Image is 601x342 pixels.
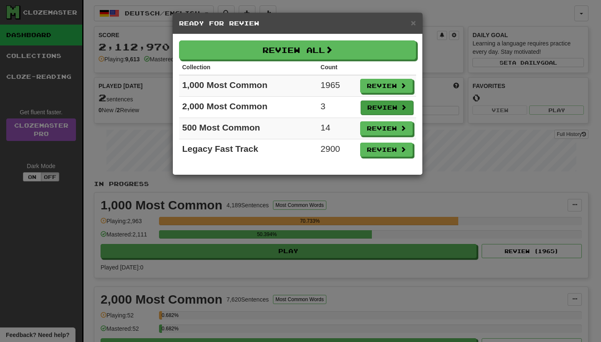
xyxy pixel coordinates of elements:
button: Review All [179,40,416,60]
td: 14 [317,118,356,139]
th: Count [317,60,356,75]
td: 3 [317,97,356,118]
button: Close [411,18,416,27]
td: 1,000 Most Common [179,75,318,97]
button: Review [361,101,413,115]
button: Review [360,79,413,93]
td: 500 Most Common [179,118,318,139]
button: Review [360,121,413,136]
span: × [411,18,416,28]
h5: Ready for Review [179,19,416,28]
button: Review [360,143,413,157]
th: Collection [179,60,318,75]
td: 2,000 Most Common [179,97,318,118]
td: Legacy Fast Track [179,139,318,161]
td: 2900 [317,139,356,161]
td: 1965 [317,75,356,97]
